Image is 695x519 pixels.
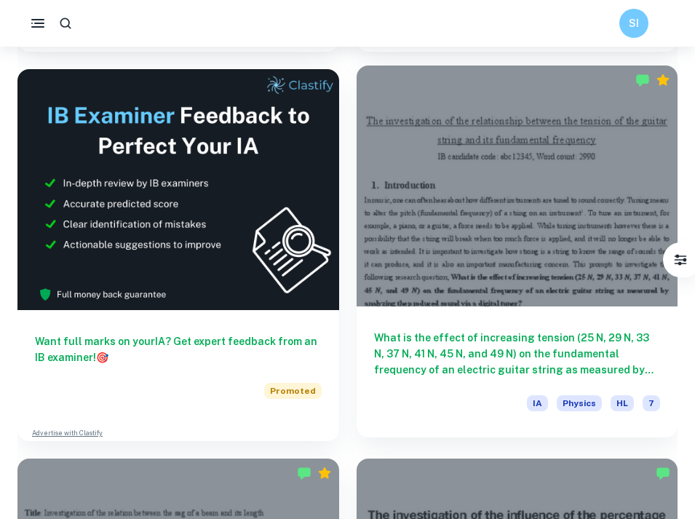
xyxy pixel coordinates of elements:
button: SI [619,9,648,38]
span: 🎯 [96,352,108,363]
img: Thumbnail [17,69,339,310]
a: What is the effect of increasing tension (25 N, 29 N, 33 N, 37 N, 41 N, 45 N, and 49 N) on the fu... [357,69,678,441]
span: HL [611,395,634,411]
img: Marked [297,466,311,480]
a: Want full marks on yourIA? Get expert feedback from an IB examiner!PromotedAdvertise with Clastify [17,69,339,441]
div: Premium [656,73,670,87]
span: Physics [557,395,602,411]
span: 7 [643,395,660,411]
h6: SI [626,15,643,31]
div: Premium [317,466,332,480]
button: Filter [666,245,695,274]
span: Promoted [264,383,322,399]
img: Marked [635,73,650,87]
a: Advertise with Clastify [32,428,103,438]
h6: Want full marks on your IA ? Get expert feedback from an IB examiner! [35,333,322,365]
img: Marked [656,466,670,480]
span: IA [527,395,548,411]
h6: What is the effect of increasing tension (25 N, 29 N, 33 N, 37 N, 41 N, 45 N, and 49 N) on the fu... [374,330,661,378]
